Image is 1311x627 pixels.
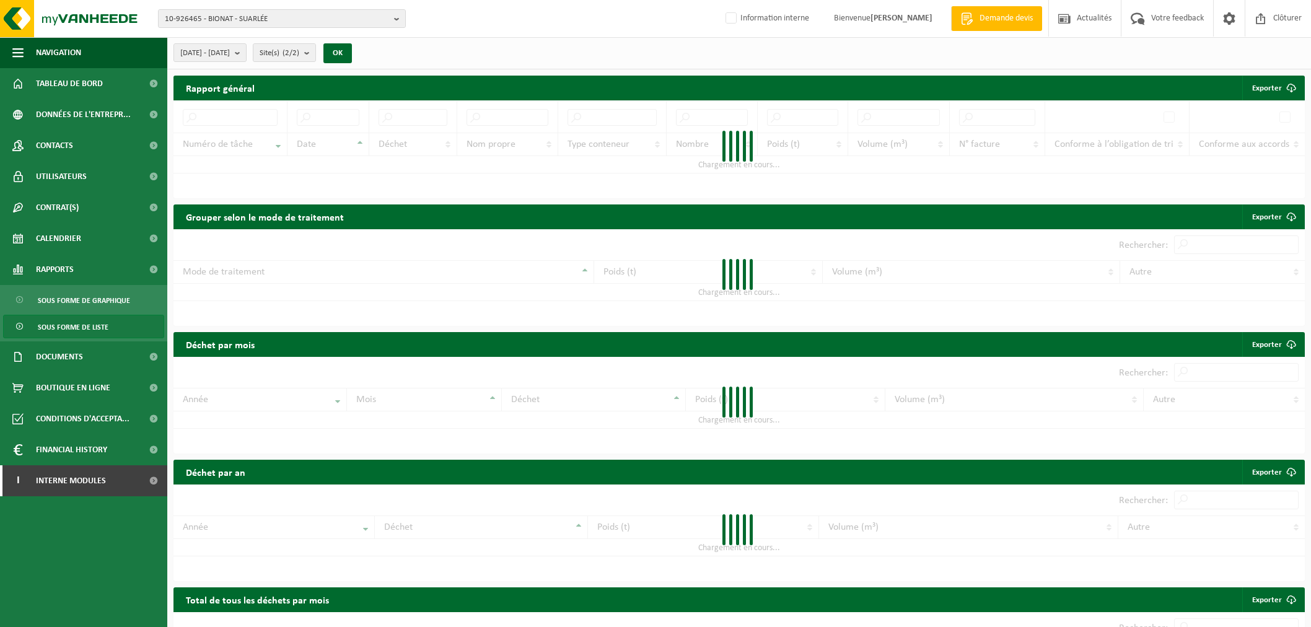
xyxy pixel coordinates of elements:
[283,49,299,57] count: (2/2)
[173,587,341,612] h2: Total de tous les déchets par mois
[323,43,352,63] button: OK
[3,288,164,312] a: Sous forme de graphique
[36,465,106,496] span: Interne modules
[1242,204,1304,229] a: Exporter
[36,341,83,372] span: Documents
[173,460,258,484] h2: Déchet par an
[36,130,73,161] span: Contacts
[253,43,316,62] button: Site(s)(2/2)
[36,372,110,403] span: Boutique en ligne
[1242,76,1304,100] button: Exporter
[36,161,87,192] span: Utilisateurs
[173,332,267,356] h2: Déchet par mois
[12,465,24,496] span: I
[3,315,164,338] a: Sous forme de liste
[36,68,103,99] span: Tableau de bord
[951,6,1042,31] a: Demande devis
[158,9,406,28] button: 10-926465 - BIONAT - SUARLÉE
[180,44,230,63] span: [DATE] - [DATE]
[36,434,107,465] span: Financial History
[36,223,81,254] span: Calendrier
[36,99,131,130] span: Données de l'entrepr...
[165,10,389,28] span: 10-926465 - BIONAT - SUARLÉE
[260,44,299,63] span: Site(s)
[36,403,129,434] span: Conditions d'accepta...
[1242,460,1304,484] a: Exporter
[1242,332,1304,357] a: Exporter
[173,76,267,100] h2: Rapport général
[36,192,79,223] span: Contrat(s)
[723,9,809,28] label: Information interne
[976,12,1036,25] span: Demande devis
[36,37,81,68] span: Navigation
[38,289,130,312] span: Sous forme de graphique
[173,43,247,62] button: [DATE] - [DATE]
[38,315,108,339] span: Sous forme de liste
[36,254,74,285] span: Rapports
[173,204,356,229] h2: Grouper selon le mode de traitement
[1242,587,1304,612] a: Exporter
[870,14,932,23] strong: [PERSON_NAME]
